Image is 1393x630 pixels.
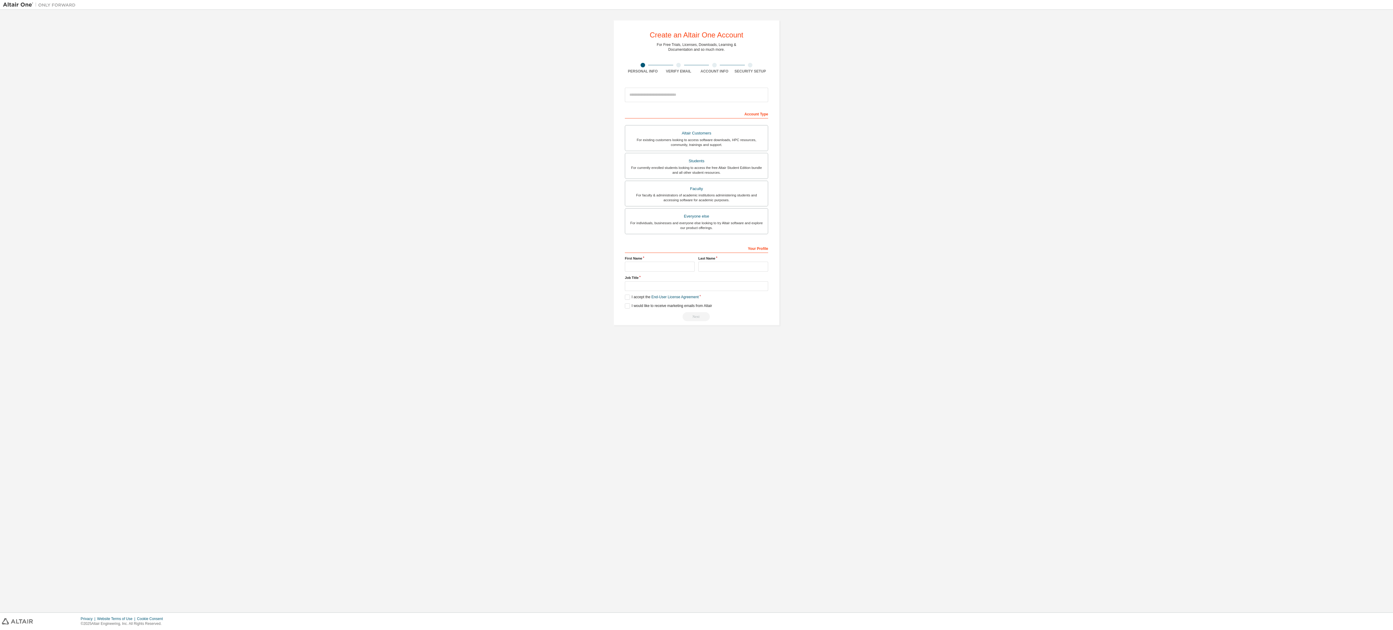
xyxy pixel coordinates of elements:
div: Read and acccept EULA to continue [625,312,768,321]
div: For existing customers looking to access software downloads, HPC resources, community, trainings ... [629,137,764,147]
img: Altair One [3,2,79,8]
div: Faculty [629,185,764,193]
div: Everyone else [629,212,764,221]
div: Your Profile [625,243,768,253]
img: altair_logo.svg [2,618,33,625]
div: Website Terms of Use [97,616,137,621]
div: Account Type [625,109,768,118]
div: Personal Info [625,69,661,74]
label: Last Name [698,256,768,261]
div: Account Info [696,69,732,74]
a: End-User License Agreement [651,295,699,299]
div: Altair Customers [629,129,764,137]
div: For currently enrolled students looking to access the free Altair Student Edition bundle and all ... [629,165,764,175]
label: I accept the [625,295,699,300]
div: Security Setup [732,69,768,74]
div: Verify Email [661,69,697,74]
div: Privacy [81,616,97,621]
label: I would like to receive marketing emails from Altair [625,303,712,309]
div: For Free Trials, Licenses, Downloads, Learning & Documentation and so much more. [657,42,736,52]
div: For individuals, businesses and everyone else looking to try Altair software and explore our prod... [629,221,764,230]
label: First Name [625,256,695,261]
p: © 2025 Altair Engineering, Inc. All Rights Reserved. [81,621,167,626]
label: Job Title [625,275,768,280]
div: Cookie Consent [137,616,166,621]
div: For faculty & administrators of academic institutions administering students and accessing softwa... [629,193,764,202]
div: Create an Altair One Account [650,31,743,39]
div: Students [629,157,764,165]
